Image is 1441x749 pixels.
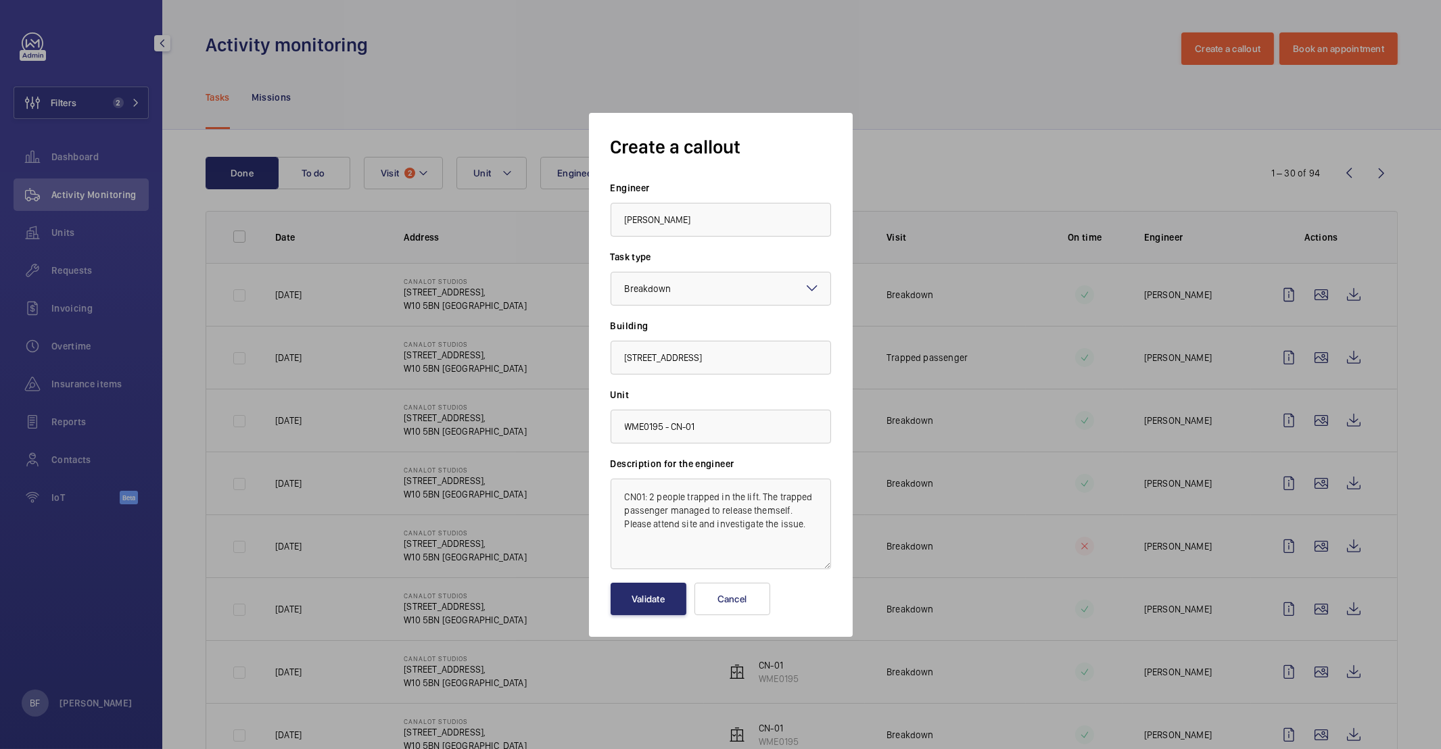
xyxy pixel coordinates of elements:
[611,319,831,333] label: Building
[611,410,831,443] input: Select an unit
[611,583,686,615] button: Validate
[611,181,831,195] label: Engineer
[611,388,831,402] label: Unit
[611,135,831,160] h1: Create a callout
[611,203,831,237] input: Select an engineer
[625,283,671,294] span: Breakdown
[694,583,770,615] button: Cancel
[611,250,831,264] label: Task type
[611,457,831,470] label: Description for the engineer
[611,341,831,374] input: Select a building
